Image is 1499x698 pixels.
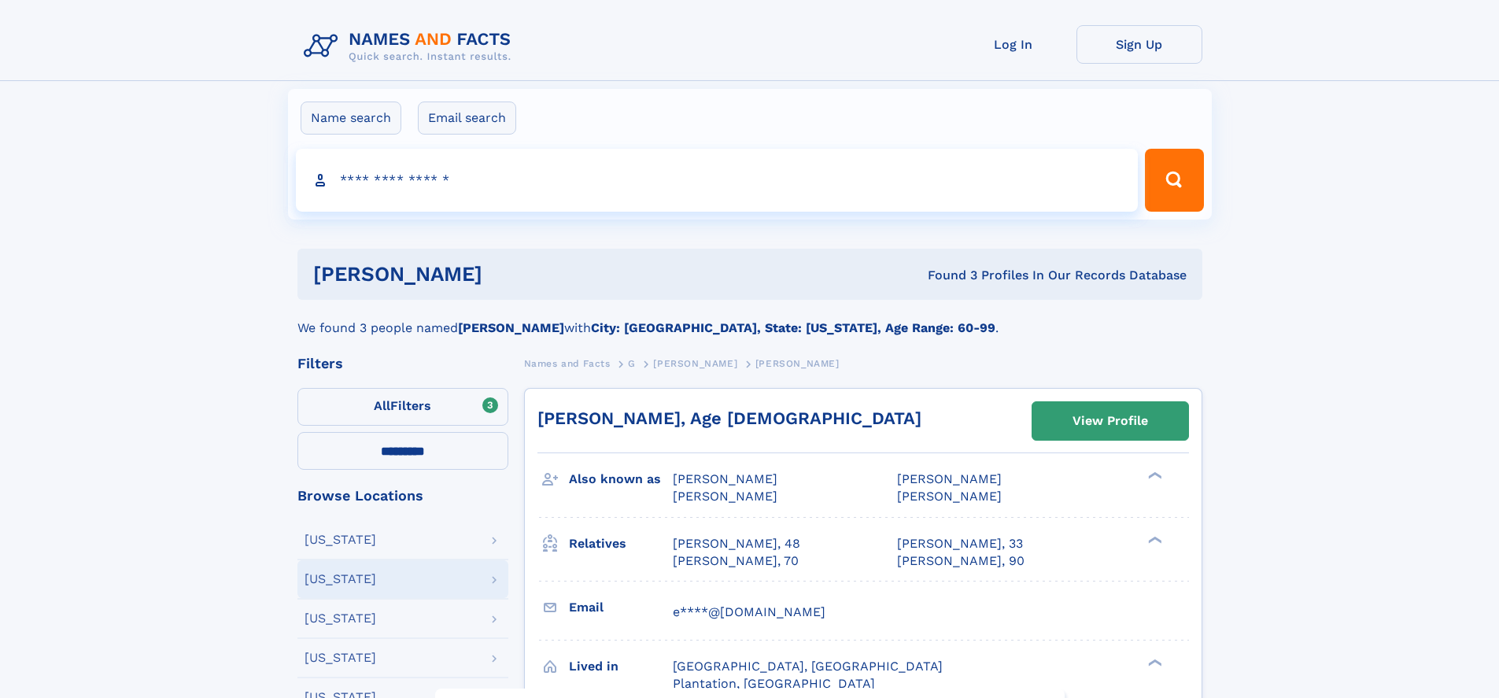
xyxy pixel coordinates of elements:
a: G [628,353,636,373]
div: [US_STATE] [305,652,376,664]
span: G [628,358,636,369]
div: View Profile [1073,403,1148,439]
a: [PERSON_NAME], 33 [897,535,1023,552]
div: [US_STATE] [305,573,376,585]
span: [PERSON_NAME] [897,471,1002,486]
h3: Lived in [569,653,673,680]
button: Search Button [1145,149,1203,212]
span: Plantation, [GEOGRAPHIC_DATA] [673,676,875,691]
label: Filters [297,388,508,426]
span: [PERSON_NAME] [673,471,777,486]
h3: Email [569,594,673,621]
div: Found 3 Profiles In Our Records Database [705,267,1187,284]
div: ❯ [1144,534,1163,545]
span: [PERSON_NAME] [673,489,777,504]
div: ❯ [1144,657,1163,667]
a: [PERSON_NAME], 48 [673,535,800,552]
a: [PERSON_NAME] [653,353,737,373]
span: [PERSON_NAME] [897,489,1002,504]
a: Log In [951,25,1076,64]
span: All [374,398,390,413]
a: [PERSON_NAME], 70 [673,552,799,570]
label: Name search [301,102,401,135]
span: [GEOGRAPHIC_DATA], [GEOGRAPHIC_DATA] [673,659,943,674]
a: Sign Up [1076,25,1202,64]
div: [US_STATE] [305,534,376,546]
b: City: [GEOGRAPHIC_DATA], State: [US_STATE], Age Range: 60-99 [591,320,995,335]
a: View Profile [1032,402,1188,440]
input: search input [296,149,1139,212]
a: [PERSON_NAME], 90 [897,552,1025,570]
b: [PERSON_NAME] [458,320,564,335]
div: ❯ [1144,471,1163,481]
label: Email search [418,102,516,135]
h3: Relatives [569,530,673,557]
div: Filters [297,356,508,371]
h1: [PERSON_NAME] [313,264,705,284]
span: [PERSON_NAME] [653,358,737,369]
h3: Also known as [569,466,673,493]
div: [US_STATE] [305,612,376,625]
span: [PERSON_NAME] [755,358,840,369]
div: We found 3 people named with . [297,300,1202,338]
a: Names and Facts [524,353,611,373]
img: Logo Names and Facts [297,25,524,68]
div: Browse Locations [297,489,508,503]
a: [PERSON_NAME], Age [DEMOGRAPHIC_DATA] [537,408,921,428]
